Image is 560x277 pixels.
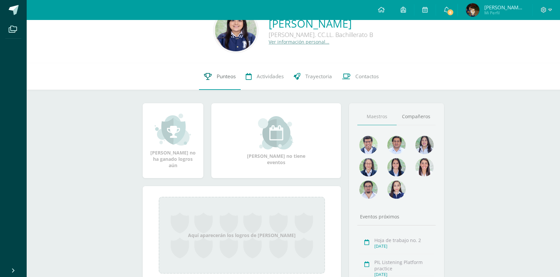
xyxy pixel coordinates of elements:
[447,9,454,16] span: 6
[149,113,197,168] div: [PERSON_NAME] no ha ganado logros aún
[155,113,191,146] img: achievement_small.png
[337,63,384,90] a: Contactos
[269,31,373,39] div: [PERSON_NAME]. CC.LL. Bachillerato B
[357,213,436,220] div: Eventos próximos
[257,73,284,80] span: Actividades
[484,4,524,11] span: [PERSON_NAME] [PERSON_NAME]
[397,108,436,125] a: Compañeros
[374,237,434,243] div: Hoja de trabajo no. 2
[387,158,406,176] img: d4e0c534ae446c0d00535d3bb96704e9.png
[243,116,309,165] div: [PERSON_NAME] no tiene eventos
[215,10,257,51] img: 41e628409cdbbe69662eee19b271b2c3.png
[289,63,337,90] a: Trayectoria
[387,136,406,154] img: 1e7bfa517bf798cc96a9d855bf172288.png
[269,39,329,45] a: Ver información personal...
[359,158,378,176] img: 68491b968eaf45af92dd3338bd9092c6.png
[484,10,524,16] span: Mi Perfil
[217,73,236,80] span: Punteos
[415,158,434,176] img: 38d188cc98c34aa903096de2d1c9671e.png
[357,108,397,125] a: Maestros
[258,116,294,149] img: event_small.png
[387,180,406,199] img: e0582db7cc524a9960c08d03de9ec803.png
[199,63,241,90] a: Punteos
[241,63,289,90] a: Actividades
[159,197,325,274] div: Aquí aparecerán los logros de [PERSON_NAME]
[269,16,373,31] a: [PERSON_NAME]
[415,136,434,154] img: 1934cc27df4ca65fd091d7882280e9dd.png
[374,243,434,249] div: [DATE]
[374,259,434,272] div: PIL Listening Platform practice
[355,73,379,80] span: Contactos
[359,180,378,199] img: d7e1be39c7a5a7a89cfb5608a6c66141.png
[466,3,479,17] img: 3253901197f0ee943ba451173f398f72.png
[359,136,378,154] img: 484afa508d8d35e59a7ea9d5d4640c41.png
[305,73,332,80] span: Trayectoria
